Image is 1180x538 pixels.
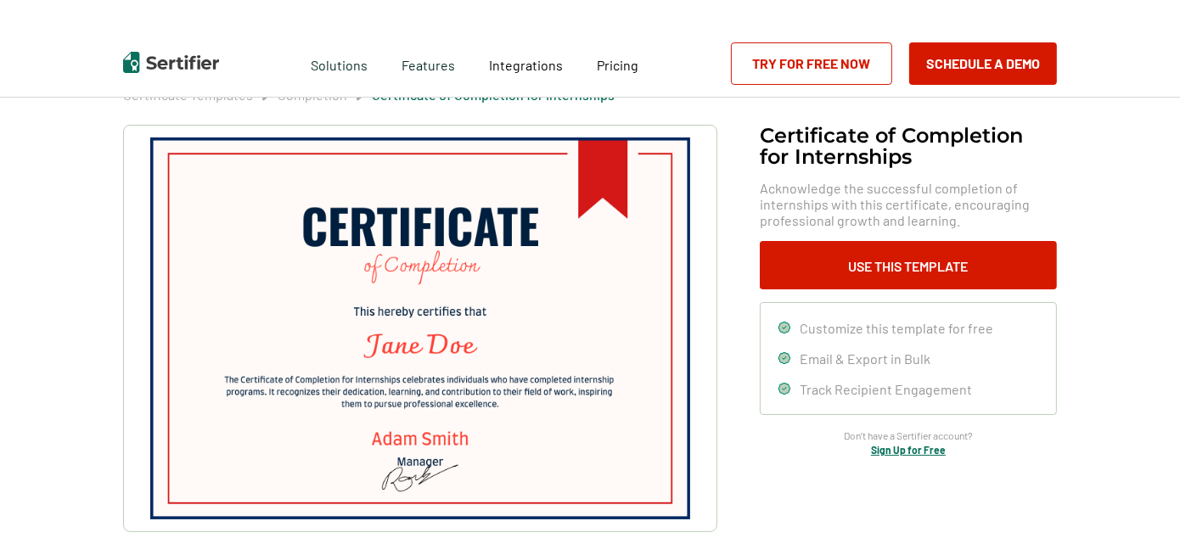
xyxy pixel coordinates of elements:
[312,53,368,74] span: Solutions
[1095,457,1180,538] iframe: Chat Widget
[402,53,456,74] span: Features
[760,125,1057,167] h1: Certificate of Completion​ for Internships
[871,444,946,456] a: Sign Up for Free
[598,57,639,73] span: Pricing
[598,53,639,74] a: Pricing
[150,137,690,519] img: Certificate of Completion​ for Internships
[760,241,1057,289] button: Use This Template
[800,381,972,397] span: Track Recipient Engagement
[490,53,564,74] a: Integrations
[800,320,993,336] span: Customize this template for free
[760,180,1057,228] span: Acknowledge the successful completion of internships with this certificate, encouraging professio...
[490,57,564,73] span: Integrations
[844,428,973,444] span: Don’t have a Sertifier account?
[123,52,219,73] img: Sertifier | Digital Credentialing Platform
[731,42,892,85] a: Try for Free Now
[800,350,930,367] span: Email & Export in Bulk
